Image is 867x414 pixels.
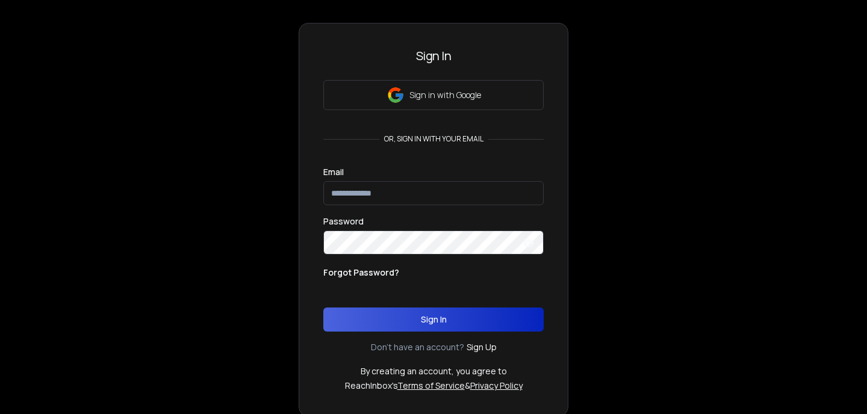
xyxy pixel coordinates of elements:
[371,341,464,353] p: Don't have an account?
[323,48,544,64] h3: Sign In
[323,217,364,226] label: Password
[323,168,344,176] label: Email
[397,380,465,391] a: Terms of Service
[379,134,488,144] p: or, sign in with your email
[467,341,497,353] a: Sign Up
[470,380,523,391] a: Privacy Policy
[409,89,481,101] p: Sign in with Google
[345,380,523,392] p: ReachInbox's &
[361,365,507,377] p: By creating an account, you agree to
[323,267,399,279] p: Forgot Password?
[323,307,544,332] button: Sign In
[323,80,544,110] button: Sign in with Google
